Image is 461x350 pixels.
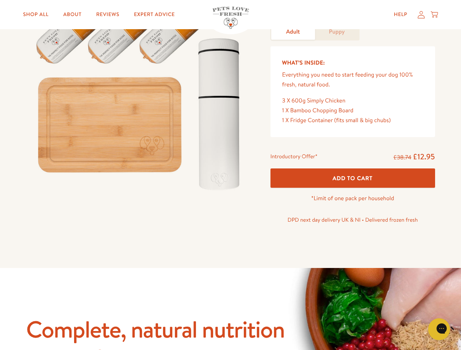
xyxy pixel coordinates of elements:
p: DPD next day delivery UK & NI • Delivered frozen fresh [270,215,435,225]
a: Shop All [17,7,54,22]
div: Introductory Offer* [270,152,318,163]
div: 1 X Fridge Container (fits small & big chubs) [282,116,423,125]
img: Pets Love Fresh [212,7,249,29]
a: Expert Advice [128,7,181,22]
p: *Limit of one pack per household [270,194,435,203]
iframe: Gorgias live chat messenger [424,316,454,343]
a: Adult [271,24,315,40]
p: Everything you need to start feeding your dog 100% fresh, natural food. [282,70,423,90]
button: Add To Cart [270,168,435,188]
a: About [57,7,87,22]
span: 1 X Bamboo Chopping Board [282,106,354,114]
a: Reviews [90,7,125,22]
a: Puppy [315,24,359,40]
div: 3 X 600g Simply Chicken [282,96,423,106]
h5: What’s Inside: [282,58,423,67]
iframe: Gorgias live chat window [303,60,454,317]
a: Help [388,7,413,22]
